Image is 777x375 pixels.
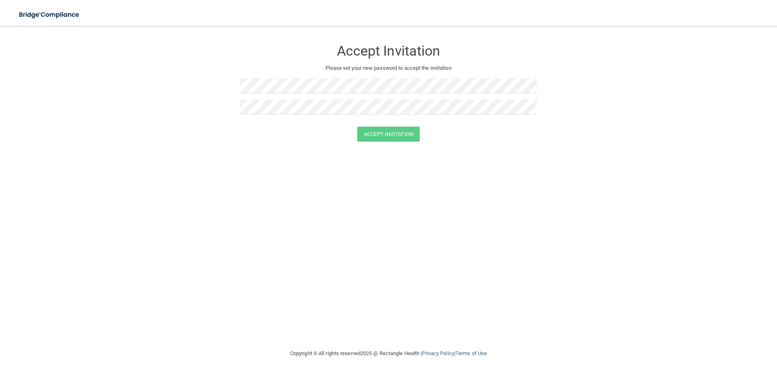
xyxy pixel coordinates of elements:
p: Please set your new password to accept the invitation [246,63,531,73]
a: Terms of Use [456,350,487,356]
div: Copyright © All rights reserved 2025 @ Rectangle Health | | [240,341,537,366]
h3: Accept Invitation [240,43,537,58]
img: bridge_compliance_login_screen.278c3ca4.svg [12,6,87,23]
a: Privacy Policy [422,350,454,356]
button: Accept Invitation [357,127,420,142]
